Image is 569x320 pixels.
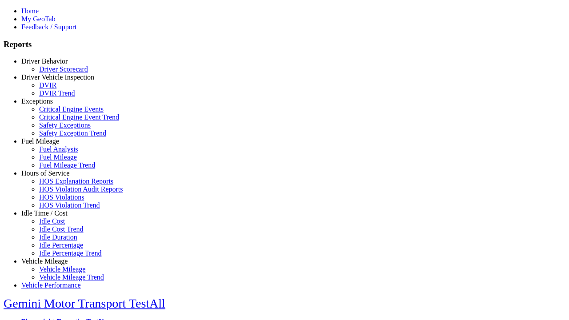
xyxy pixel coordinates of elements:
[39,185,123,193] a: HOS Violation Audit Reports
[21,57,68,65] a: Driver Behavior
[4,40,565,49] h3: Reports
[21,209,68,217] a: Idle Time / Cost
[39,233,77,241] a: Idle Duration
[39,105,104,113] a: Critical Engine Events
[39,249,101,257] a: Idle Percentage Trend
[21,97,53,105] a: Exceptions
[39,241,83,249] a: Idle Percentage
[21,169,69,177] a: Hours of Service
[21,73,94,81] a: Driver Vehicle Inspection
[39,153,77,161] a: Fuel Mileage
[39,193,84,201] a: HOS Violations
[39,201,100,209] a: HOS Violation Trend
[39,273,104,281] a: Vehicle Mileage Trend
[39,145,78,153] a: Fuel Analysis
[39,89,75,97] a: DVIR Trend
[39,65,88,73] a: Driver Scorecard
[21,257,68,265] a: Vehicle Mileage
[39,129,106,137] a: Safety Exception Trend
[39,113,119,121] a: Critical Engine Event Trend
[39,81,56,89] a: DVIR
[4,296,165,310] a: Gemini Motor Transport TestAll
[21,137,59,145] a: Fuel Mileage
[39,225,84,233] a: Idle Cost Trend
[39,161,95,169] a: Fuel Mileage Trend
[39,217,65,225] a: Idle Cost
[21,7,39,15] a: Home
[39,121,91,129] a: Safety Exceptions
[21,281,81,289] a: Vehicle Performance
[39,265,85,273] a: Vehicle Mileage
[39,177,113,185] a: HOS Explanation Reports
[21,23,76,31] a: Feedback / Support
[21,15,56,23] a: My GeoTab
